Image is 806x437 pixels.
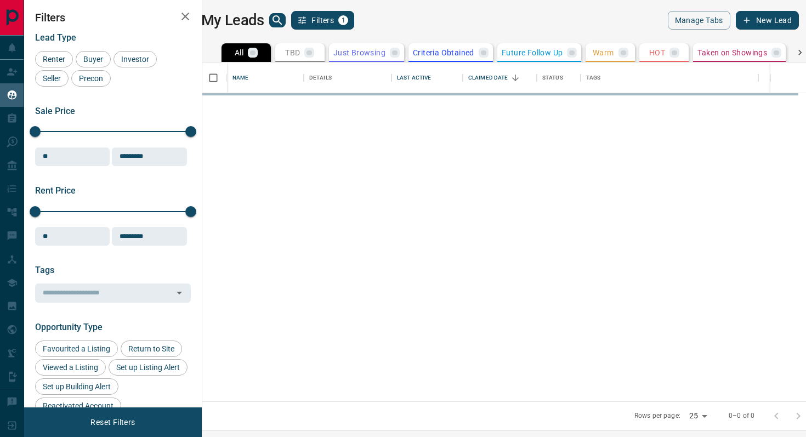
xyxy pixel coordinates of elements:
span: Return to Site [124,344,178,353]
div: Last Active [391,63,463,93]
div: Set up Building Alert [35,378,118,395]
button: New Lead [736,11,799,30]
div: Claimed Date [463,63,537,93]
div: Buyer [76,51,111,67]
span: Rent Price [35,185,76,196]
div: Name [227,63,304,93]
div: Claimed Date [468,63,508,93]
div: Details [304,63,391,93]
p: HOT [649,49,665,56]
span: Reactivated Account [39,401,117,410]
div: Set up Listing Alert [109,359,188,376]
p: Just Browsing [333,49,385,56]
div: Tags [581,63,758,93]
p: 0–0 of 0 [729,411,754,421]
span: Precon [75,74,107,83]
p: Criteria Obtained [413,49,474,56]
span: 1 [339,16,347,24]
span: Favourited a Listing [39,344,114,353]
button: Open [172,285,187,300]
div: Last Active [397,63,431,93]
span: Buyer [80,55,107,64]
button: Manage Tabs [668,11,730,30]
p: Taken on Showings [697,49,767,56]
span: Opportunity Type [35,322,103,332]
span: Tags [35,265,54,275]
div: Renter [35,51,73,67]
div: Tags [586,63,601,93]
span: Viewed a Listing [39,363,102,372]
span: Set up Listing Alert [112,363,184,372]
div: Favourited a Listing [35,340,118,357]
p: TBD [285,49,300,56]
h2: Filters [35,11,191,24]
div: Name [232,63,249,93]
span: Investor [117,55,153,64]
p: Rows per page: [634,411,680,421]
span: Sale Price [35,106,75,116]
p: Future Follow Up [502,49,563,56]
span: Lead Type [35,32,76,43]
span: Renter [39,55,69,64]
div: Seller [35,70,69,87]
div: Viewed a Listing [35,359,106,376]
div: Status [537,63,581,93]
button: Filters1 [291,11,354,30]
p: All [235,49,243,56]
div: Status [542,63,563,93]
div: Precon [71,70,111,87]
div: Details [309,63,332,93]
button: Reset Filters [83,413,142,432]
button: Sort [508,70,523,86]
span: Seller [39,74,65,83]
div: Reactivated Account [35,398,121,414]
p: Warm [593,49,614,56]
h1: My Leads [201,12,264,29]
span: Set up Building Alert [39,382,115,391]
div: Investor [113,51,157,67]
div: 25 [685,408,711,424]
button: search button [269,13,286,27]
div: Return to Site [121,340,182,357]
